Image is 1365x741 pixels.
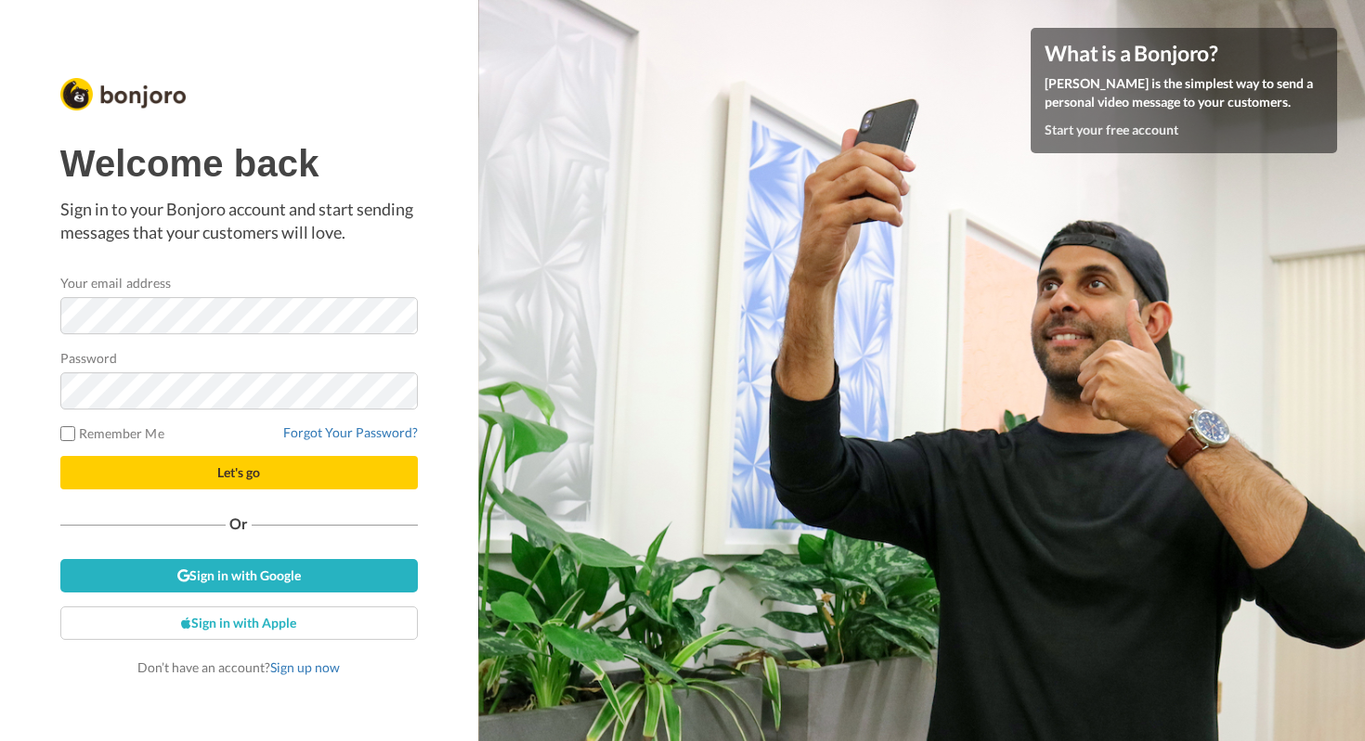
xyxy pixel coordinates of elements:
[60,559,418,592] a: Sign in with Google
[226,517,252,530] span: Or
[1045,122,1178,137] a: Start your free account
[137,659,340,675] span: Don’t have an account?
[217,464,260,480] span: Let's go
[60,198,418,245] p: Sign in to your Bonjoro account and start sending messages that your customers will love.
[60,426,75,441] input: Remember Me
[60,348,118,368] label: Password
[60,143,418,184] h1: Welcome back
[1045,42,1323,65] h4: What is a Bonjoro?
[283,424,418,440] a: Forgot Your Password?
[60,456,418,489] button: Let's go
[1045,74,1323,111] p: [PERSON_NAME] is the simplest way to send a personal video message to your customers.
[270,659,340,675] a: Sign up now
[60,423,164,443] label: Remember Me
[60,273,171,292] label: Your email address
[60,606,418,640] a: Sign in with Apple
